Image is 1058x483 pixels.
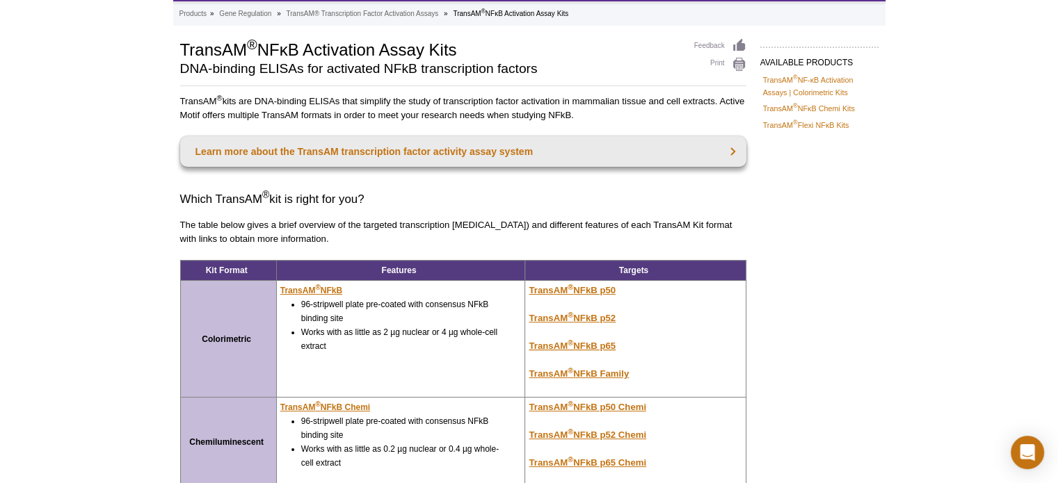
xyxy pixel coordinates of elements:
[763,74,876,99] a: TransAM®NF-κB Activation Assays | Colorimetric Kits
[529,285,616,295] u: TransAM NFkB p50
[280,402,370,412] u: TransAM NFkB Chemi
[568,311,573,319] sup: ®
[315,400,320,408] sup: ®
[568,400,573,408] sup: ®
[247,37,257,52] sup: ®
[1011,436,1044,469] div: Open Intercom Messenger
[301,442,506,470] li: Works with as little as 0.2 µg nuclear or 0.4 µg whole-cell extract
[568,366,573,374] sup: ®
[529,429,646,440] a: TransAM®NFkB p52 Chemi
[481,8,486,15] sup: ®
[301,325,506,353] li: Works with as little as 2 µg nuclear or 4 µg whole-cell extract
[568,338,573,346] sup: ®
[568,283,573,291] sup: ®
[694,57,746,72] a: Print
[180,218,746,246] p: The table below gives a brief overview of the targeted transcription [MEDICAL_DATA]) and differen...
[280,286,342,295] u: TransAM NFkB
[180,38,680,59] h1: TransAM NFκB Activation Assay Kits
[180,191,746,208] h3: Which TransAM kit is right for you?
[529,368,629,379] u: TransAM NFkB Family
[180,95,746,122] p: TransAM kits are DNA-binding ELISAs that simplify the study of transcription factor activation in...
[568,455,573,464] sup: ®
[760,47,879,72] h2: AVAILABLE PRODUCTS
[529,402,646,412] a: TransAM®NFkB p50 Chemi
[529,313,616,323] a: TransAM®NFkB p52
[287,8,439,20] a: TransAM® Transcription Factor Activation Assays
[189,437,264,447] strong: Chemiluminescent
[529,313,616,323] u: TransAM NFkB p52
[529,457,646,468] u: TransAM NFkB p65 Chemi
[277,10,281,17] li: »
[206,265,248,275] strong: Kit Format
[453,10,568,17] li: TransAM NFκB Activation Assay Kits
[793,103,798,110] sup: ®
[529,429,646,440] u: TransAM NFkB p52 Chemi
[180,63,680,75] h2: DNA-binding ELISAs for activated NFkB transcription factors
[529,368,629,379] a: TransAM®NFkB Family
[694,38,746,54] a: Feedback
[529,457,646,468] a: TransAM®NFkB p65 Chemi
[179,8,207,20] a: Products
[262,190,269,201] sup: ®
[444,10,448,17] li: »
[382,265,417,275] strong: Features
[793,119,798,126] sup: ®
[529,402,646,412] u: TransAM NFkB p50 Chemi
[315,284,320,291] sup: ®
[529,341,616,351] u: TransAM NFkB p65
[210,10,214,17] li: »
[219,8,271,20] a: Gene Regulation
[202,334,251,344] strong: Colorimetric
[301,297,506,325] li: 96-stripwell plate pre-coated with consensus NFkB binding site
[763,119,849,131] a: TransAM®Flexi NFκB Kits
[217,94,223,102] sup: ®
[793,74,798,81] sup: ®
[763,102,855,115] a: TransAM®NFκB Chemi Kits
[529,285,616,295] a: TransAM®NFkB p50
[301,414,506,442] li: 96-stripwell plate pre-coated with consensus NFkB binding site
[180,136,746,167] a: Learn more about the TransAM transcription factor activity assay system
[280,400,370,414] a: TransAM®NFkB Chemi
[619,265,648,275] strong: Targets
[529,341,616,351] a: TransAM®NFkB p65
[568,427,573,436] sup: ®
[280,284,342,297] a: TransAM®NFkB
